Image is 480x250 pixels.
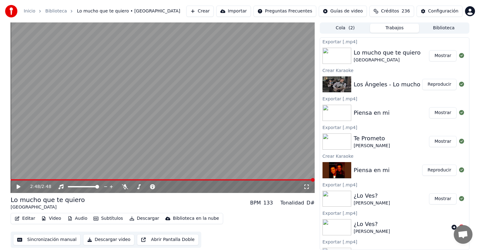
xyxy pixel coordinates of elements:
[30,184,45,190] div: /
[321,24,370,33] button: Cola
[320,181,469,188] div: Exportar [.mp4]
[45,8,67,14] a: Biblioteca
[428,8,458,14] div: Configuración
[354,220,390,228] div: ¿Lo Ves?
[320,38,469,45] div: Exportar [.mp4]
[354,166,390,175] div: Piensa en mi
[280,199,304,207] div: Tonalidad
[429,50,457,61] button: Mostrar
[354,191,390,200] div: ¿Lo Ves?
[42,184,51,190] span: 2:48
[263,199,273,207] div: 133
[422,165,457,176] button: Reproducir
[30,184,40,190] span: 2:48
[417,6,462,17] button: Configuración
[381,8,399,14] span: Créditos
[39,214,63,223] button: Video
[354,108,390,117] div: Piensa en mi
[186,6,214,17] button: Crear
[354,48,421,57] div: Lo mucho que te quiero
[320,95,469,102] div: Exportar [.mp4]
[137,234,198,245] button: Abrir Pantalla Doble
[370,24,419,33] button: Trabajos
[319,6,367,17] button: Guías de video
[77,8,180,14] span: Lo mucho que te quiero • [GEOGRAPHIC_DATA]
[320,209,469,217] div: Exportar [.mp4]
[354,57,421,63] div: [GEOGRAPHIC_DATA]
[250,199,261,207] div: BPM
[11,204,85,210] div: [GEOGRAPHIC_DATA]
[13,234,81,245] button: Sincronización manual
[320,123,469,131] div: Exportar [.mp4]
[320,238,469,245] div: Exportar [.mp4]
[429,107,457,118] button: Mostrar
[173,215,219,222] div: Biblioteca en la nube
[24,8,35,14] a: Inicio
[5,5,17,17] img: youka
[354,134,390,143] div: Te Prometo
[422,79,457,90] button: Reproducir
[24,8,180,14] nav: breadcrumb
[354,200,390,206] div: [PERSON_NAME]
[429,136,457,147] button: Mostrar
[354,143,390,149] div: [PERSON_NAME]
[11,195,85,204] div: Lo mucho que te quiero
[348,25,355,31] span: ( 2 )
[354,228,390,235] div: [PERSON_NAME]
[12,214,37,223] button: Editar
[402,8,410,14] span: 236
[369,6,414,17] button: Créditos236
[454,225,472,244] div: Chat abierto
[307,199,315,207] div: D#
[320,66,469,74] div: Crear Karaoke
[216,6,251,17] button: Importar
[127,214,162,223] button: Descargar
[65,214,90,223] button: Audio
[253,6,316,17] button: Preguntas Frecuentes
[419,24,468,33] button: Biblioteca
[320,152,469,160] div: Crear Karaoke
[429,193,457,204] button: Mostrar
[91,214,125,223] button: Subtítulos
[83,234,134,245] button: Descargar video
